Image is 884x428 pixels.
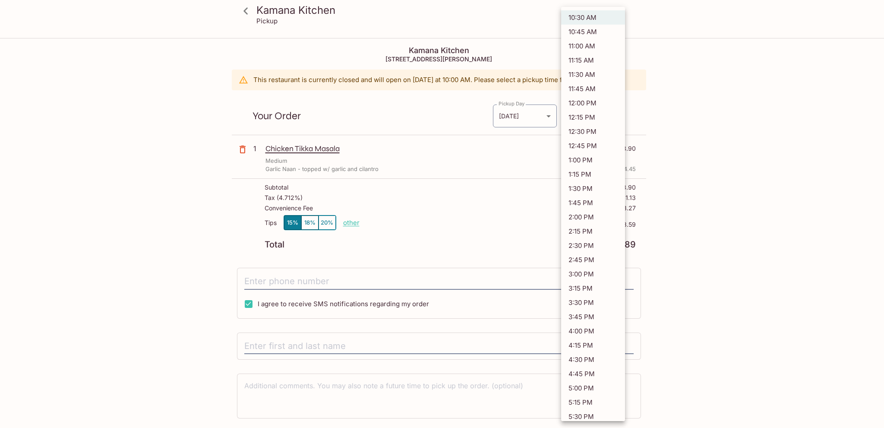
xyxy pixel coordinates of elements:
[561,153,625,167] li: 1:00 PM
[561,53,625,67] li: 11:15 AM
[561,196,625,210] li: 1:45 PM
[561,110,625,124] li: 12:15 PM
[561,82,625,96] li: 11:45 AM
[561,224,625,238] li: 2:15 PM
[561,352,625,367] li: 4:30 PM
[561,253,625,267] li: 2:45 PM
[561,281,625,295] li: 3:15 PM
[561,381,625,395] li: 5:00 PM
[561,367,625,381] li: 4:45 PM
[561,210,625,224] li: 2:00 PM
[561,181,625,196] li: 1:30 PM
[561,139,625,153] li: 12:45 PM
[561,96,625,110] li: 12:00 PM
[561,295,625,310] li: 3:30 PM
[561,67,625,82] li: 11:30 AM
[561,310,625,324] li: 3:45 PM
[561,267,625,281] li: 3:00 PM
[561,409,625,424] li: 5:30 PM
[561,395,625,409] li: 5:15 PM
[561,39,625,53] li: 11:00 AM
[561,338,625,352] li: 4:15 PM
[561,324,625,338] li: 4:00 PM
[561,238,625,253] li: 2:30 PM
[561,124,625,139] li: 12:30 PM
[561,25,625,39] li: 10:45 AM
[561,167,625,181] li: 1:15 PM
[561,10,625,25] li: 10:30 AM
